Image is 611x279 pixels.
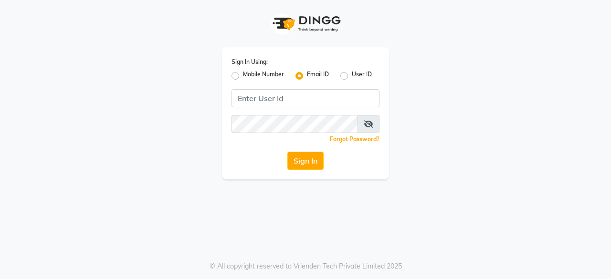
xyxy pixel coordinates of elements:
[267,10,344,38] img: logo1.svg
[352,70,372,82] label: User ID
[232,89,379,107] input: Username
[232,58,268,66] label: Sign In Using:
[243,70,284,82] label: Mobile Number
[287,152,324,170] button: Sign In
[330,135,379,143] a: Forgot Password?
[307,70,329,82] label: Email ID
[232,115,358,133] input: Username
